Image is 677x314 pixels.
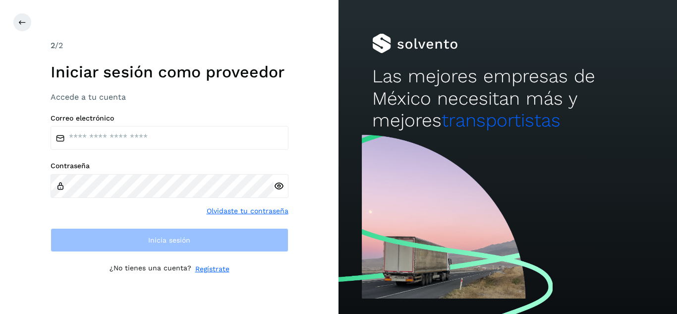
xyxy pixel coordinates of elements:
span: 2 [51,41,55,50]
label: Correo electrónico [51,114,288,123]
a: Regístrate [195,264,229,274]
label: Contraseña [51,162,288,170]
p: ¿No tienes una cuenta? [110,264,191,274]
span: transportistas [442,110,561,131]
h3: Accede a tu cuenta [51,92,288,102]
a: Olvidaste tu contraseña [207,206,288,216]
span: Inicia sesión [148,237,190,244]
div: /2 [51,40,288,52]
h1: Iniciar sesión como proveedor [51,63,288,81]
h2: Las mejores empresas de México necesitan más y mejores [372,65,643,131]
button: Inicia sesión [51,228,288,252]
